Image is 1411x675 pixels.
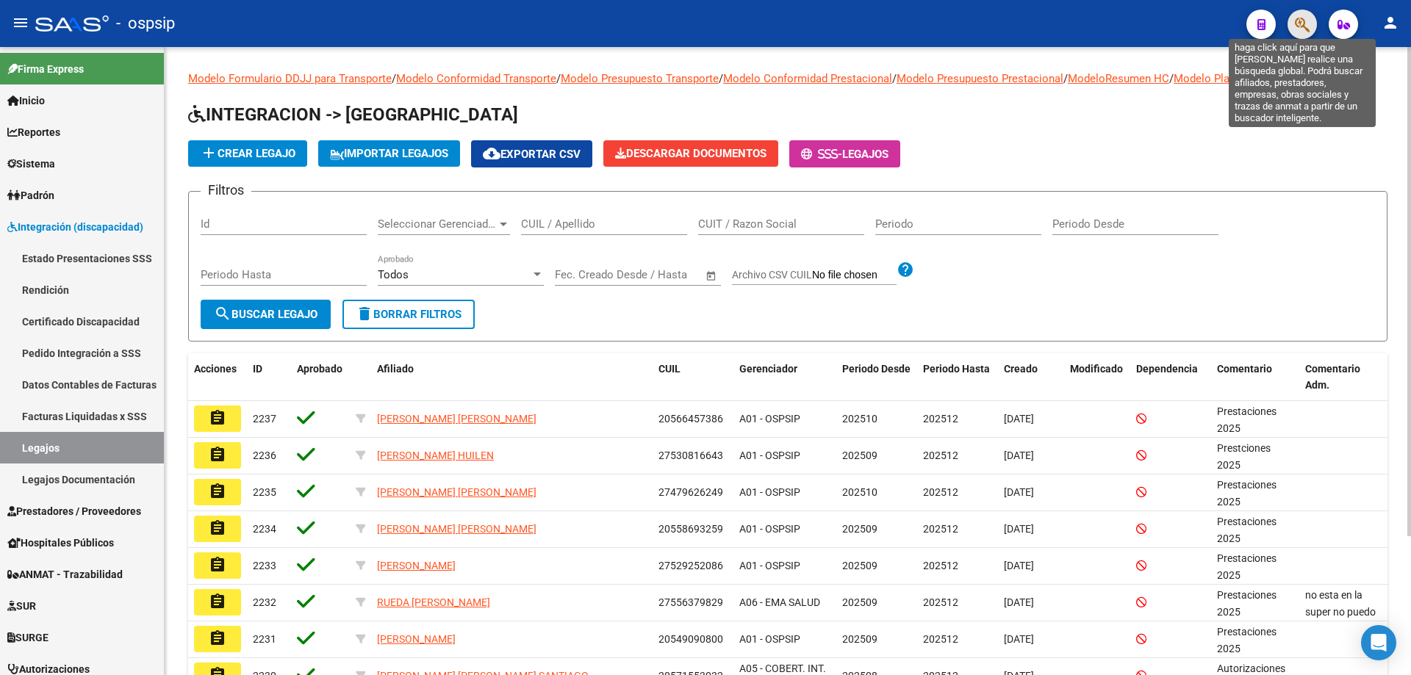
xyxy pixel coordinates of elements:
[1305,589,1382,635] span: no esta en la super no puedo subir el cud a sur
[842,148,888,161] span: Legajos
[739,450,800,461] span: A01 - OSPSIP
[7,61,84,77] span: Firma Express
[253,363,262,375] span: ID
[836,353,917,402] datatable-header-cell: Periodo Desde
[1174,72,1271,85] a: Modelo Planilla FIM
[789,140,900,167] button: -Legajos
[377,523,536,535] span: [PERSON_NAME] [PERSON_NAME]
[615,147,766,160] span: Descargar Documentos
[377,486,536,498] span: [PERSON_NAME] [PERSON_NAME]
[1064,353,1130,402] datatable-header-cell: Modificado
[7,124,60,140] span: Reportes
[1004,413,1034,425] span: [DATE]
[842,633,877,645] span: 202509
[923,560,958,571] span: 202512
[732,269,812,281] span: Archivo CSV CUIL
[330,147,448,160] span: IMPORTAR LEGAJOS
[188,140,307,167] button: Crear Legajo
[739,486,800,498] span: A01 - OSPSIP
[923,596,958,608] span: 202512
[209,446,226,463] mat-icon: assignment
[923,633,958,645] span: 202512
[188,72,392,85] a: Modelo Formulario DDJJ para Transporte
[733,353,836,402] datatable-header-cell: Gerenciador
[923,413,958,425] span: 202512
[483,145,500,162] mat-icon: cloud_download
[653,353,733,402] datatable-header-cell: CUIL
[703,267,720,284] button: Open calendar
[842,450,877,461] span: 202509
[1217,405,1277,434] span: Prestaciones 2025
[897,261,914,278] mat-icon: help
[194,363,237,375] span: Acciones
[1004,486,1034,498] span: [DATE]
[658,450,723,461] span: 27530816643
[214,305,231,322] mat-icon: search
[377,363,414,375] span: Afiliado
[200,147,295,160] span: Crear Legajo
[1217,626,1277,654] span: Prestaciones 2025
[998,353,1064,402] datatable-header-cell: Creado
[842,486,877,498] span: 202510
[12,14,29,32] mat-icon: menu
[209,593,226,610] mat-icon: assignment
[801,148,842,161] span: -
[555,268,614,281] input: Fecha inicio
[923,450,958,461] span: 202512
[209,629,226,647] mat-icon: assignment
[1217,479,1277,508] span: Prestaciones 2025
[7,598,36,614] span: SUR
[658,523,723,535] span: 20558693259
[378,217,497,231] span: Seleccionar Gerenciador
[318,140,460,167] button: IMPORTAR LEGAJOS
[923,363,990,375] span: Periodo Hasta
[923,523,958,535] span: 202512
[483,148,581,161] span: Exportar CSV
[1299,353,1387,402] datatable-header-cell: Comentario Adm.
[7,219,143,235] span: Integración (discapacidad)
[253,450,276,461] span: 2236
[201,180,251,201] h3: Filtros
[356,305,373,322] mat-icon: delete
[188,104,518,125] span: INTEGRACION -> [GEOGRAPHIC_DATA]
[1211,353,1299,402] datatable-header-cell: Comentario
[7,535,114,551] span: Hospitales Públicos
[253,486,276,498] span: 2235
[1004,633,1034,645] span: [DATE]
[923,486,958,498] span: 202512
[1004,363,1038,375] span: Creado
[658,363,681,375] span: CUIL
[342,300,475,329] button: Borrar Filtros
[116,7,175,40] span: - ospsip
[1130,353,1211,402] datatable-header-cell: Dependencia
[253,523,276,535] span: 2234
[658,560,723,571] span: 27529252086
[209,483,226,500] mat-icon: assignment
[658,486,723,498] span: 27479626249
[471,140,592,167] button: Exportar CSV
[842,523,877,535] span: 202509
[214,308,317,321] span: Buscar Legajo
[1004,596,1034,608] span: [DATE]
[1217,516,1277,544] span: Prestaciones 2025
[253,413,276,425] span: 2237
[897,72,1063,85] a: Modelo Presupuesto Prestacional
[842,560,877,571] span: 202509
[253,596,276,608] span: 2232
[658,633,723,645] span: 20549090800
[1305,363,1360,391] span: Comentario Adm.
[377,633,456,645] span: [PERSON_NAME]
[253,560,276,571] span: 2233
[1136,363,1198,375] span: Dependencia
[200,144,218,162] mat-icon: add
[377,450,494,461] span: [PERSON_NAME] HUILEN
[1004,523,1034,535] span: [DATE]
[209,519,226,537] mat-icon: assignment
[209,409,226,427] mat-icon: assignment
[188,353,247,402] datatable-header-cell: Acciones
[739,596,820,608] span: A06 - EMA SALUD
[377,413,536,425] span: [PERSON_NAME] [PERSON_NAME]
[377,596,490,608] span: RUEDA [PERSON_NAME]
[201,300,331,329] button: Buscar Legajo
[297,363,342,375] span: Aprobado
